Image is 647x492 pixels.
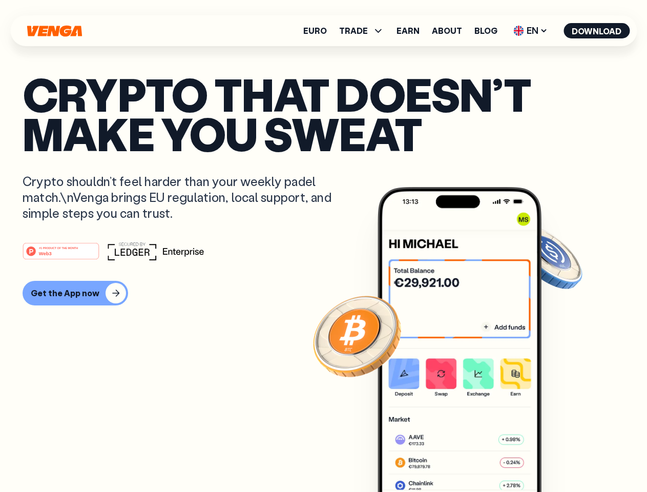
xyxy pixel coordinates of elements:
img: Bitcoin [311,290,403,382]
svg: Home [26,25,83,37]
p: Crypto shouldn’t feel harder than your weekly padel match.\nVenga brings EU regulation, local sup... [23,173,346,221]
a: About [432,27,462,35]
span: TRADE [339,25,384,37]
tspan: Web3 [39,250,52,256]
tspan: #1 PRODUCT OF THE MONTH [39,246,78,249]
a: Get the App now [23,281,624,305]
a: Euro [303,27,327,35]
span: EN [510,23,551,39]
a: Earn [396,27,420,35]
span: TRADE [339,27,368,35]
a: Blog [474,27,497,35]
img: USDC coin [511,220,585,294]
div: Get the App now [31,288,99,298]
img: flag-uk [513,26,524,36]
button: Download [563,23,630,38]
button: Get the App now [23,281,128,305]
p: Crypto that doesn’t make you sweat [23,74,624,153]
a: #1 PRODUCT OF THE MONTHWeb3 [23,249,99,262]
